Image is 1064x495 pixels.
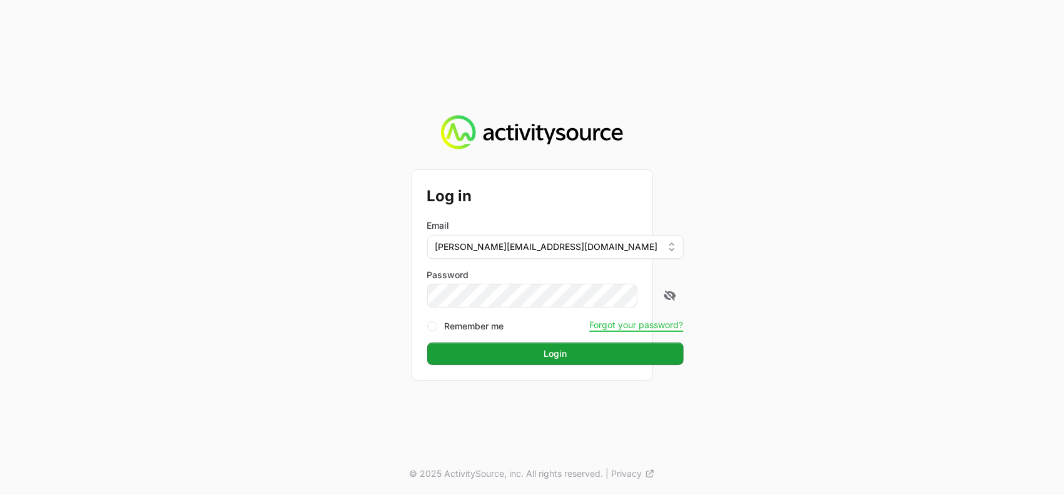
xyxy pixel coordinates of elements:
[445,320,504,332] label: Remember me
[606,467,609,480] span: |
[427,235,684,259] button: [PERSON_NAME][EMAIL_ADDRESS][DOMAIN_NAME]
[427,185,684,207] h2: Log in
[410,467,604,480] p: © 2025 ActivitySource, inc. All rights reserved.
[427,269,684,281] label: Password
[435,241,658,253] span: [PERSON_NAME][EMAIL_ADDRESS][DOMAIN_NAME]
[427,219,450,232] label: Email
[590,319,684,331] button: Forgot your password?
[612,467,655,480] a: Privacy
[441,115,623,150] img: Activity Source
[435,346,676,361] span: Login
[427,342,684,365] button: Login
